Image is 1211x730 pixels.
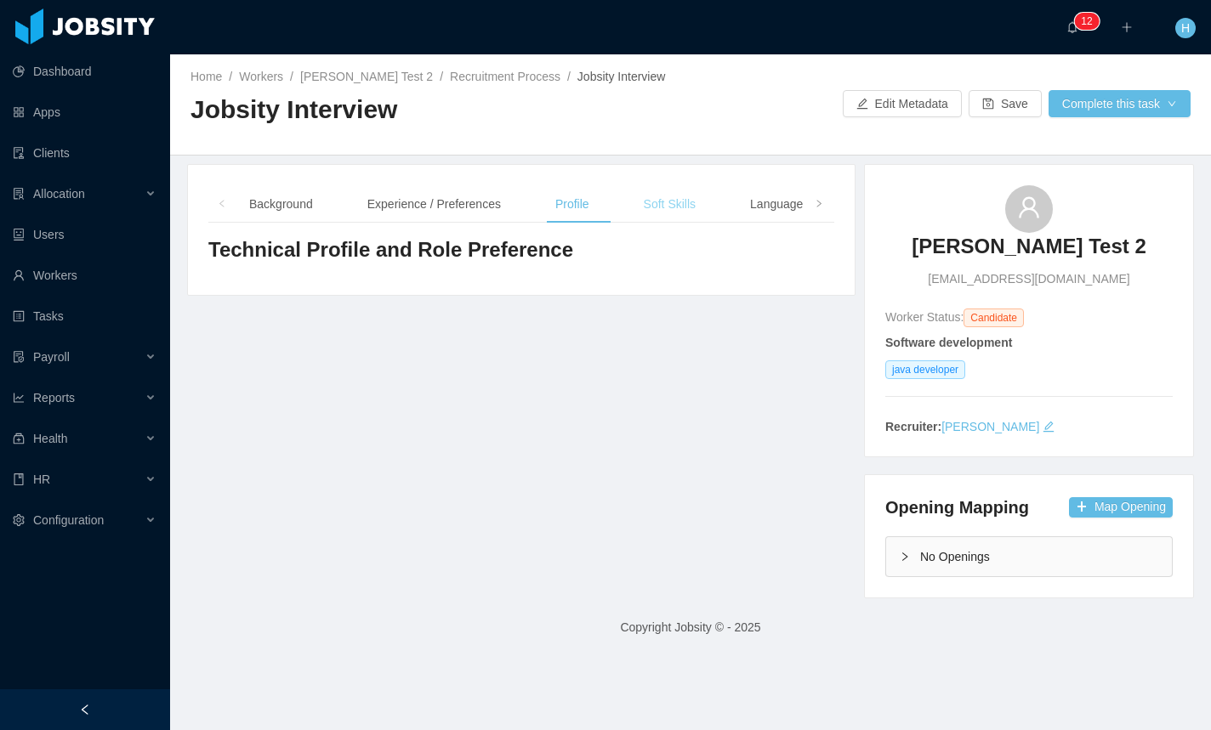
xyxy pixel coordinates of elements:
[13,136,156,170] a: icon: auditClients
[450,70,560,83] a: Recruitment Process
[941,420,1039,433] a: [PERSON_NAME]
[13,514,25,526] i: icon: setting
[912,233,1146,270] a: [PERSON_NAME] Test 2
[236,185,327,224] div: Background
[290,70,293,83] span: /
[964,308,1024,327] span: Candidate
[969,90,1042,117] button: icon: saveSave
[1121,21,1133,33] i: icon: plus
[13,188,25,200] i: icon: solution
[885,495,1029,519] h4: Opening Mapping
[13,433,25,444] i: icon: medicine-box
[1043,421,1055,433] i: icon: edit
[13,95,156,129] a: icon: appstoreApps
[33,432,67,445] span: Health
[577,70,665,83] span: Jobsity Interview
[1049,90,1191,117] button: Complete this taskicon: down
[300,70,433,83] a: [PERSON_NAME] Test 2
[33,391,75,405] span: Reports
[33,187,85,201] span: Allocation
[440,70,443,83] span: /
[1081,13,1087,30] p: 1
[1074,13,1099,30] sup: 12
[1181,18,1190,38] span: H
[218,200,226,208] i: icon: left
[354,185,515,224] div: Experience / Preferences
[912,233,1146,260] h3: [PERSON_NAME] Test 2
[736,185,816,224] div: Language
[239,70,283,83] a: Workers
[13,54,156,88] a: icon: pie-chartDashboard
[229,70,232,83] span: /
[190,93,691,127] h2: Jobsity Interview
[1069,497,1173,518] button: icon: plusMap Opening
[542,185,603,224] div: Profile
[13,473,25,485] i: icon: book
[13,299,156,333] a: icon: profileTasks
[885,420,941,433] strong: Recruiter:
[886,537,1172,576] div: icon: rightNo Openings
[900,552,910,562] i: icon: right
[13,351,25,363] i: icon: file-protect
[1087,13,1093,30] p: 2
[885,336,1012,349] strong: Software development
[33,350,70,364] span: Payroll
[630,185,709,224] div: Soft Skills
[885,310,964,324] span: Worker Status:
[170,598,1211,657] footer: Copyright Jobsity © - 2025
[567,70,571,83] span: /
[13,392,25,404] i: icon: line-chart
[815,200,823,208] i: icon: right
[885,360,965,379] span: java developer
[33,473,50,486] span: HR
[13,258,156,292] a: icon: userWorkers
[843,90,962,117] button: icon: editEdit Metadata
[13,218,156,252] a: icon: robotUsers
[1066,21,1078,33] i: icon: bell
[33,513,104,527] span: Configuration
[190,70,222,83] a: Home
[1017,195,1041,219] i: icon: user
[928,270,1129,288] span: [EMAIL_ADDRESS][DOMAIN_NAME]
[208,236,834,263] h3: Technical Profile and Role Preference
